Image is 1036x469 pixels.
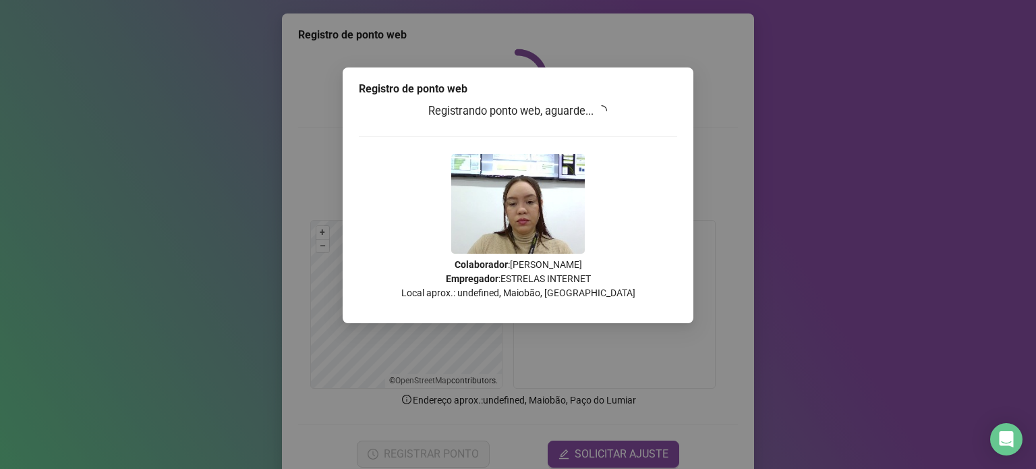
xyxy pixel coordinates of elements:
span: loading [596,105,608,117]
h3: Registrando ponto web, aguarde... [359,103,677,120]
img: 9k= [451,154,585,254]
div: Registro de ponto web [359,81,677,97]
strong: Colaborador [455,259,508,270]
p: : [PERSON_NAME] : ESTRELAS INTERNET Local aprox.: undefined, Maiobão, [GEOGRAPHIC_DATA] [359,258,677,300]
div: Open Intercom Messenger [990,423,1023,456]
strong: Empregador [446,273,498,284]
